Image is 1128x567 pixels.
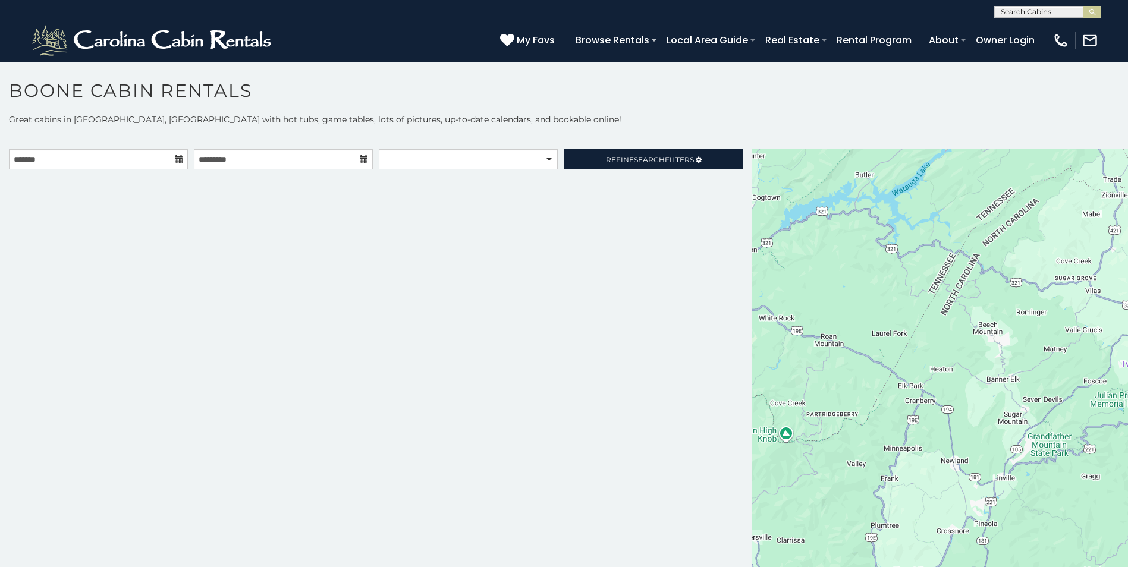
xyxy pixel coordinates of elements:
a: About [923,30,964,51]
span: My Favs [517,33,555,48]
img: White-1-2.png [30,23,276,58]
a: Real Estate [759,30,825,51]
span: Search [634,155,665,164]
a: RefineSearchFilters [564,149,743,169]
a: My Favs [500,33,558,48]
a: Local Area Guide [661,30,754,51]
a: Browse Rentals [570,30,655,51]
span: Refine Filters [606,155,694,164]
a: Owner Login [970,30,1041,51]
img: phone-regular-white.png [1052,32,1069,49]
a: Rental Program [831,30,918,51]
img: mail-regular-white.png [1082,32,1098,49]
